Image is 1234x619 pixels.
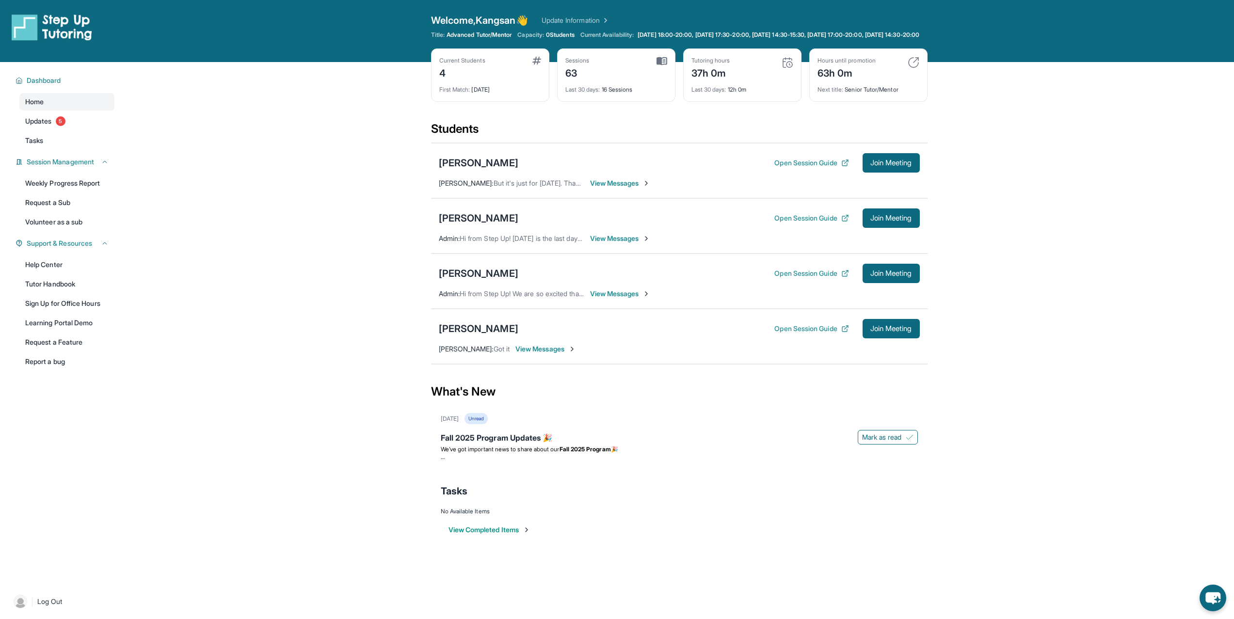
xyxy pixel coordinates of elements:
[439,80,541,94] div: [DATE]
[27,76,61,85] span: Dashboard
[25,116,52,126] span: Updates
[439,179,494,187] span: [PERSON_NAME] :
[870,160,912,166] span: Join Meeting
[858,430,918,444] button: Mark as read
[611,445,618,453] span: 🎉
[19,93,114,111] a: Home
[691,86,726,93] span: Last 30 days :
[782,57,793,68] img: card
[19,132,114,149] a: Tasks
[691,80,793,94] div: 12h 0m
[439,86,470,93] span: First Match :
[590,234,651,243] span: View Messages
[568,345,576,353] img: Chevron-Right
[638,31,919,39] span: [DATE] 18:00-20:00, [DATE] 17:30-20:00, [DATE] 14:30-15:30, [DATE] 17:00-20:00, [DATE] 14:30-20:00
[590,289,651,299] span: View Messages
[863,153,920,173] button: Join Meeting
[25,136,43,145] span: Tasks
[19,314,114,332] a: Learning Portal Demo
[19,175,114,192] a: Weekly Progress Report
[542,16,609,25] a: Update Information
[19,213,114,231] a: Volunteer as a sub
[1200,585,1226,611] button: chat-button
[906,433,913,441] img: Mark as read
[439,345,494,353] span: [PERSON_NAME] :
[431,370,928,413] div: What's New
[642,179,650,187] img: Chevron-Right
[31,596,33,607] span: |
[439,234,460,242] span: Admin :
[560,445,611,453] strong: Fall 2025 Program
[439,211,518,225] div: [PERSON_NAME]
[37,597,63,606] span: Log Out
[10,591,114,612] a: |Log Out
[23,157,109,167] button: Session Management
[691,57,730,64] div: Tutoring hours
[817,57,876,64] div: Hours until promotion
[449,525,530,535] button: View Completed Items
[431,31,445,39] span: Title:
[863,319,920,338] button: Join Meeting
[460,289,1198,298] span: Hi from Step Up! We are so excited that you are matched with one another. Please use this space t...
[691,64,730,80] div: 37h 0m
[19,275,114,293] a: Tutor Handbook
[580,31,634,39] span: Current Availability:
[565,80,667,94] div: 16 Sessions
[870,270,912,276] span: Join Meeting
[441,445,560,453] span: We’ve got important news to share about our
[642,290,650,298] img: Chevron-Right
[494,345,510,353] span: Got it
[25,97,44,107] span: Home
[23,76,109,85] button: Dashboard
[439,322,518,335] div: [PERSON_NAME]
[439,267,518,280] div: [PERSON_NAME]
[441,415,459,423] div: [DATE]
[439,289,460,298] span: Admin :
[565,64,590,80] div: 63
[774,158,849,168] button: Open Session Guide
[817,64,876,80] div: 63h 0m
[908,57,919,68] img: card
[870,326,912,332] span: Join Meeting
[517,31,544,39] span: Capacity:
[23,238,109,248] button: Support & Resources
[862,432,902,442] span: Mark as read
[515,344,576,354] span: View Messages
[532,57,541,64] img: card
[27,238,92,248] span: Support & Resources
[439,156,518,170] div: [PERSON_NAME]
[494,179,673,187] span: But it's just for [DATE]. Thanks so much for understanding!
[642,235,650,242] img: Chevron-Right
[817,86,844,93] span: Next title :
[774,269,849,278] button: Open Session Guide
[657,57,667,65] img: card
[19,256,114,273] a: Help Center
[19,333,114,351] a: Request a Feature
[863,208,920,228] button: Join Meeting
[439,57,485,64] div: Current Students
[14,595,27,608] img: user-img
[27,157,94,167] span: Session Management
[546,31,575,39] span: 0 Students
[870,215,912,221] span: Join Meeting
[447,31,512,39] span: Advanced Tutor/Mentor
[431,14,528,27] span: Welcome, Kangsan 👋
[19,353,114,370] a: Report a bug
[465,413,488,424] div: Unread
[431,121,928,143] div: Students
[441,484,467,498] span: Tasks
[600,16,609,25] img: Chevron Right
[636,31,921,39] a: [DATE] 18:00-20:00, [DATE] 17:30-20:00, [DATE] 14:30-15:30, [DATE] 17:00-20:00, [DATE] 14:30-20:00
[56,116,65,126] span: 5
[441,432,918,445] div: Fall 2025 Program Updates 🎉
[774,213,849,223] button: Open Session Guide
[441,508,918,515] div: No Available Items
[863,264,920,283] button: Join Meeting
[565,86,600,93] span: Last 30 days :
[565,57,590,64] div: Sessions
[590,178,651,188] span: View Messages
[817,80,919,94] div: Senior Tutor/Mentor
[19,295,114,312] a: Sign Up for Office Hours
[19,194,114,211] a: Request a Sub
[12,14,92,41] img: logo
